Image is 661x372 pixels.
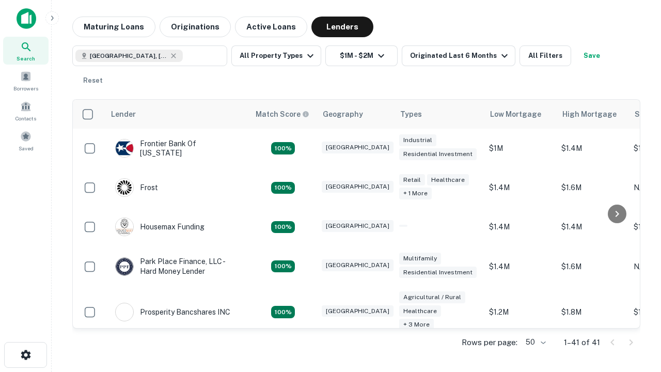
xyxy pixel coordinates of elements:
div: Lender [111,108,136,120]
span: Contacts [15,114,36,122]
div: High Mortgage [562,108,617,120]
span: Saved [19,144,34,152]
img: picture [116,258,133,275]
button: Active Loans [235,17,307,37]
td: $1.6M [556,246,628,286]
div: [GEOGRAPHIC_DATA] [322,305,394,317]
button: Lenders [311,17,373,37]
div: [GEOGRAPHIC_DATA] [322,220,394,232]
button: All Property Types [231,45,321,66]
div: [GEOGRAPHIC_DATA] [322,259,394,271]
h6: Match Score [256,109,307,120]
div: Park Place Finance, LLC - Hard Money Lender [115,257,239,275]
div: Healthcare [427,174,469,186]
div: Originated Last 6 Months [410,50,511,62]
button: Originations [160,17,231,37]
button: Reset [76,70,109,91]
div: 50 [522,335,547,350]
div: Geography [323,108,363,120]
td: $1.8M [556,286,628,338]
div: Frontier Bank Of [US_STATE] [115,139,239,158]
button: Originated Last 6 Months [402,45,515,66]
th: Types [394,100,484,129]
iframe: Chat Widget [609,289,661,339]
img: picture [116,179,133,196]
a: Borrowers [3,67,49,95]
td: $1.2M [484,286,556,338]
button: $1M - $2M [325,45,398,66]
div: Residential Investment [399,267,477,278]
div: Retail [399,174,425,186]
div: Matching Properties: 4, hasApolloMatch: undefined [271,221,295,234]
td: $1.4M [484,207,556,246]
p: Rows per page: [462,336,517,349]
div: Frost [115,178,158,197]
td: $1.4M [484,168,556,207]
a: Saved [3,127,49,154]
td: $1.4M [556,129,628,168]
div: Matching Properties: 4, hasApolloMatch: undefined [271,260,295,273]
div: Matching Properties: 7, hasApolloMatch: undefined [271,306,295,318]
img: picture [116,139,133,157]
span: Borrowers [13,84,38,92]
th: High Mortgage [556,100,628,129]
img: picture [116,218,133,236]
button: Maturing Loans [72,17,155,37]
div: [GEOGRAPHIC_DATA] [322,142,394,153]
div: Capitalize uses an advanced AI algorithm to match your search with the best lender. The match sco... [256,109,309,120]
div: Prosperity Bancshares INC [115,303,230,321]
div: + 1 more [399,188,432,199]
div: Types [400,108,422,120]
div: Industrial [399,134,436,146]
div: Housemax Funding [115,218,204,236]
div: Matching Properties: 4, hasApolloMatch: undefined [271,182,295,194]
div: Residential Investment [399,148,477,160]
th: Capitalize uses an advanced AI algorithm to match your search with the best lender. The match sco... [249,100,317,129]
div: + 3 more [399,319,434,331]
td: $1M [484,129,556,168]
div: Healthcare [399,305,441,317]
p: 1–41 of 41 [564,336,600,349]
div: Matching Properties: 4, hasApolloMatch: undefined [271,142,295,154]
div: Agricultural / Rural [399,291,465,303]
td: $1.6M [556,168,628,207]
a: Contacts [3,97,49,125]
th: Low Mortgage [484,100,556,129]
td: $1.4M [556,207,628,246]
th: Geography [317,100,394,129]
span: Search [17,54,35,63]
div: [GEOGRAPHIC_DATA] [322,181,394,193]
div: Multifamily [399,253,441,265]
th: Lender [105,100,249,129]
button: All Filters [520,45,571,66]
img: picture [116,303,133,321]
a: Search [3,37,49,65]
div: Low Mortgage [490,108,541,120]
img: capitalize-icon.png [17,8,36,29]
button: Save your search to get updates of matches that match your search criteria. [575,45,608,66]
td: $1.4M [484,246,556,286]
span: [GEOGRAPHIC_DATA], [GEOGRAPHIC_DATA], [GEOGRAPHIC_DATA] [90,51,167,60]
